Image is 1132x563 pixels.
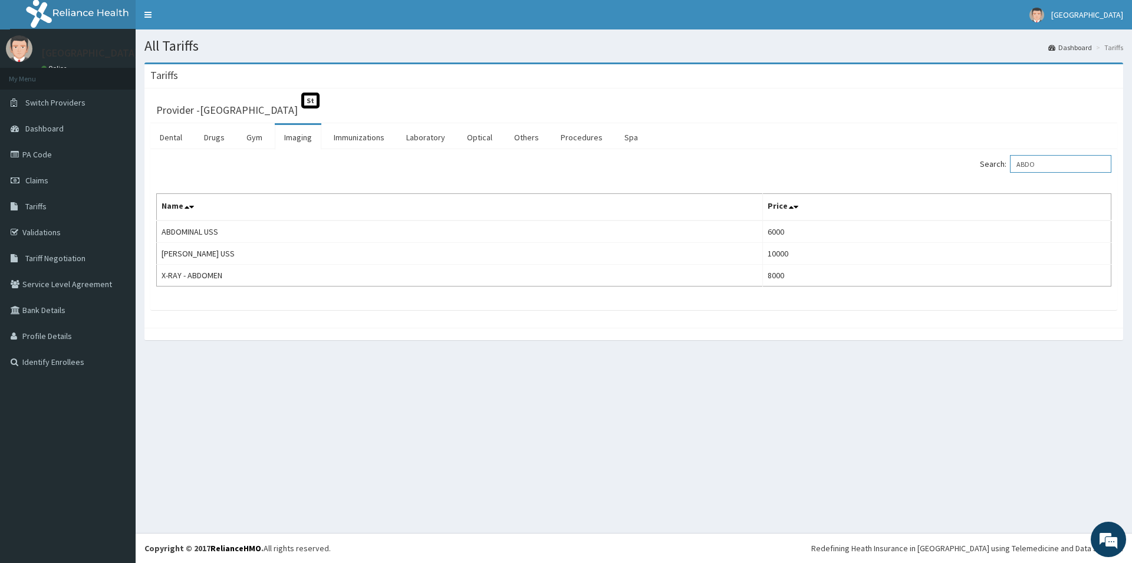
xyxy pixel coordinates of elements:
[144,38,1123,54] h1: All Tariffs
[25,97,85,108] span: Switch Providers
[25,253,85,264] span: Tariff Negotiation
[1048,42,1092,52] a: Dashboard
[1093,42,1123,52] li: Tariffs
[157,194,763,221] th: Name
[25,201,47,212] span: Tariffs
[195,125,234,150] a: Drugs
[763,220,1111,243] td: 6000
[980,155,1111,173] label: Search:
[763,265,1111,287] td: 8000
[811,542,1123,554] div: Redefining Heath Insurance in [GEOGRAPHIC_DATA] using Telemedicine and Data Science!
[150,125,192,150] a: Dental
[397,125,455,150] a: Laboratory
[237,125,272,150] a: Gym
[763,194,1111,221] th: Price
[275,125,321,150] a: Imaging
[68,149,163,268] span: We're online!
[458,125,502,150] a: Optical
[301,93,320,108] span: St
[210,543,261,554] a: RelianceHMO
[763,243,1111,265] td: 10000
[193,6,222,34] div: Minimize live chat window
[41,48,139,58] p: [GEOGRAPHIC_DATA]
[6,322,225,363] textarea: Type your message and hit 'Enter'
[136,533,1132,563] footer: All rights reserved.
[157,265,763,287] td: X-RAY - ABDOMEN
[324,125,394,150] a: Immunizations
[22,59,48,88] img: d_794563401_company_1708531726252_794563401
[551,125,612,150] a: Procedures
[157,243,763,265] td: [PERSON_NAME] USS
[144,543,264,554] strong: Copyright © 2017 .
[1010,155,1111,173] input: Search:
[1029,8,1044,22] img: User Image
[157,220,763,243] td: ABDOMINAL USS
[1051,9,1123,20] span: [GEOGRAPHIC_DATA]
[156,105,298,116] h3: Provider - [GEOGRAPHIC_DATA]
[41,64,70,73] a: Online
[505,125,548,150] a: Others
[61,66,198,81] div: Chat with us now
[615,125,647,150] a: Spa
[6,35,32,62] img: User Image
[25,175,48,186] span: Claims
[25,123,64,134] span: Dashboard
[150,70,178,81] h3: Tariffs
